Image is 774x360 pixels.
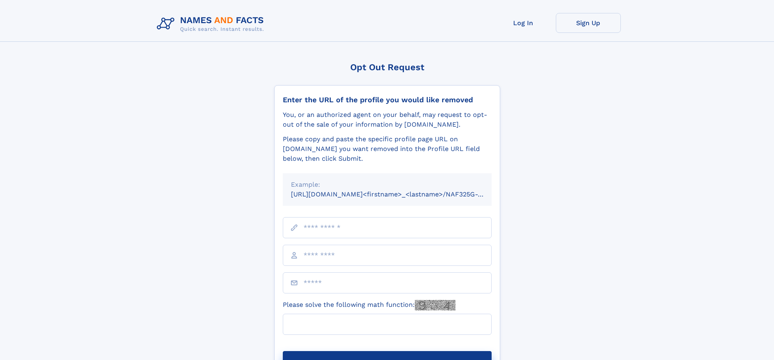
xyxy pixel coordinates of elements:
[154,13,271,35] img: Logo Names and Facts
[283,95,492,104] div: Enter the URL of the profile you would like removed
[491,13,556,33] a: Log In
[556,13,621,33] a: Sign Up
[283,300,455,310] label: Please solve the following math function:
[283,110,492,129] div: You, or an authorized agent on your behalf, may request to opt-out of the sale of your informatio...
[274,62,500,72] div: Opt Out Request
[283,134,492,164] div: Please copy and paste the specific profile page URL on [DOMAIN_NAME] you want removed into the Pr...
[291,180,483,190] div: Example:
[291,190,507,198] small: [URL][DOMAIN_NAME]<firstname>_<lastname>/NAF325G-xxxxxxxx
